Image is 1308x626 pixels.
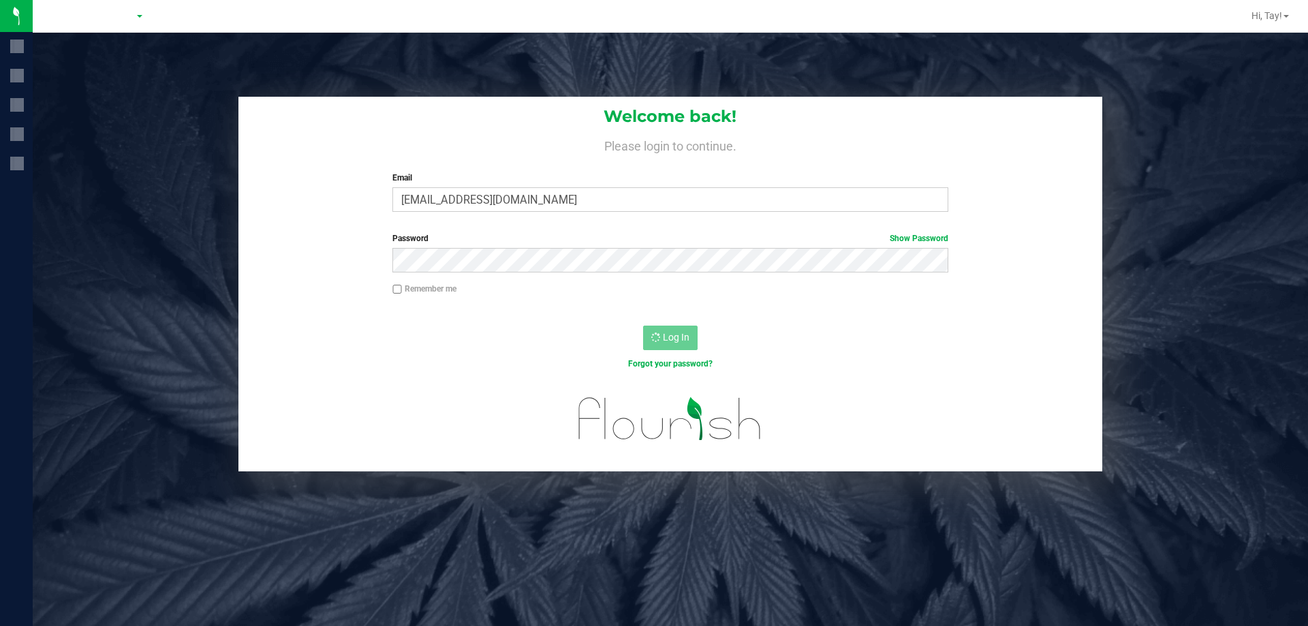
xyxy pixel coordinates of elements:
[392,172,948,184] label: Email
[392,285,402,294] input: Remember me
[663,332,689,343] span: Log In
[238,108,1102,125] h1: Welcome back!
[392,283,456,295] label: Remember me
[238,136,1102,153] h4: Please login to continue.
[1251,10,1282,21] span: Hi, Tay!
[628,359,713,369] a: Forgot your password?
[392,234,429,243] span: Password
[643,326,698,350] button: Log In
[890,234,948,243] a: Show Password
[562,384,778,454] img: flourish_logo.svg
